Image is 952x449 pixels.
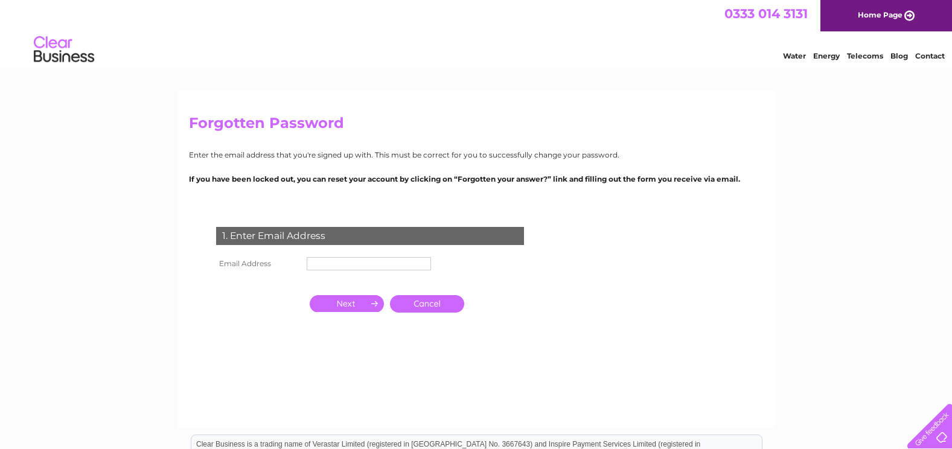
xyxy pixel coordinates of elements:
th: Email Address [213,254,304,273]
a: Blog [890,51,908,60]
p: Enter the email address that you're signed up with. This must be correct for you to successfully ... [189,149,764,161]
a: Cancel [390,295,464,313]
a: Telecoms [847,51,883,60]
h2: Forgotten Password [189,115,764,138]
a: Water [783,51,806,60]
p: If you have been locked out, you can reset your account by clicking on “Forgotten your answer?” l... [189,173,764,185]
div: 1. Enter Email Address [216,227,524,245]
a: Contact [915,51,945,60]
img: logo.png [33,31,95,68]
a: 0333 014 3131 [724,6,808,21]
a: Energy [813,51,840,60]
div: Clear Business is a trading name of Verastar Limited (registered in [GEOGRAPHIC_DATA] No. 3667643... [191,7,762,59]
